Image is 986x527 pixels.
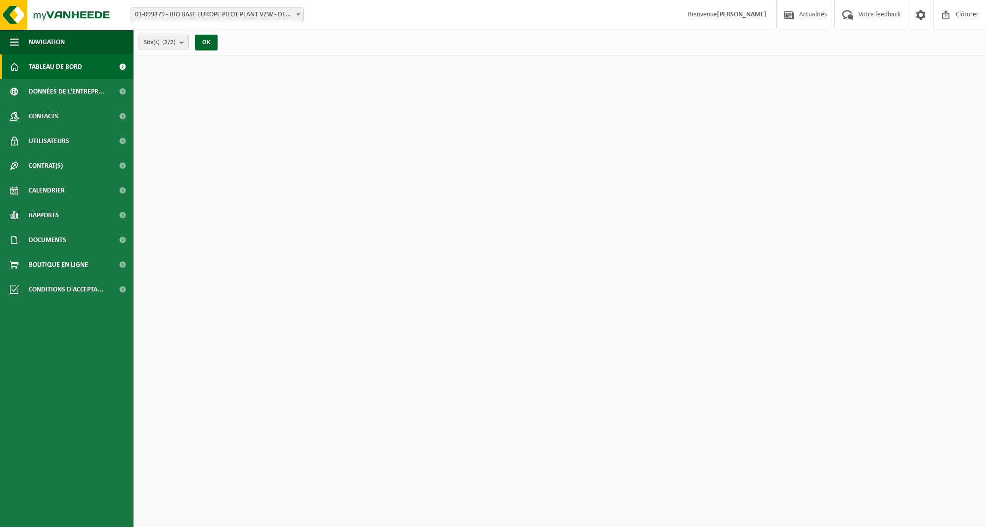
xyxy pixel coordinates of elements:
span: Navigation [29,30,65,54]
button: Site(s)(2/2) [138,35,189,49]
span: Conditions d'accepta... [29,277,103,302]
span: Rapports [29,203,59,228]
span: 01-099379 - BIO BASE EUROPE PILOT PLANT VZW - DESTELDONK [131,8,303,22]
span: Calendrier [29,178,65,203]
button: OK [195,35,218,50]
span: Utilisateurs [29,129,69,153]
strong: [PERSON_NAME] [717,11,766,18]
span: Données de l'entrepr... [29,79,104,104]
span: 01-099379 - BIO BASE EUROPE PILOT PLANT VZW - DESTELDONK [131,7,304,22]
span: Tableau de bord [29,54,82,79]
count: (2/2) [162,39,176,46]
span: Contrat(s) [29,153,63,178]
span: Documents [29,228,66,252]
span: Boutique en ligne [29,252,88,277]
span: Site(s) [144,35,176,50]
span: Contacts [29,104,58,129]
